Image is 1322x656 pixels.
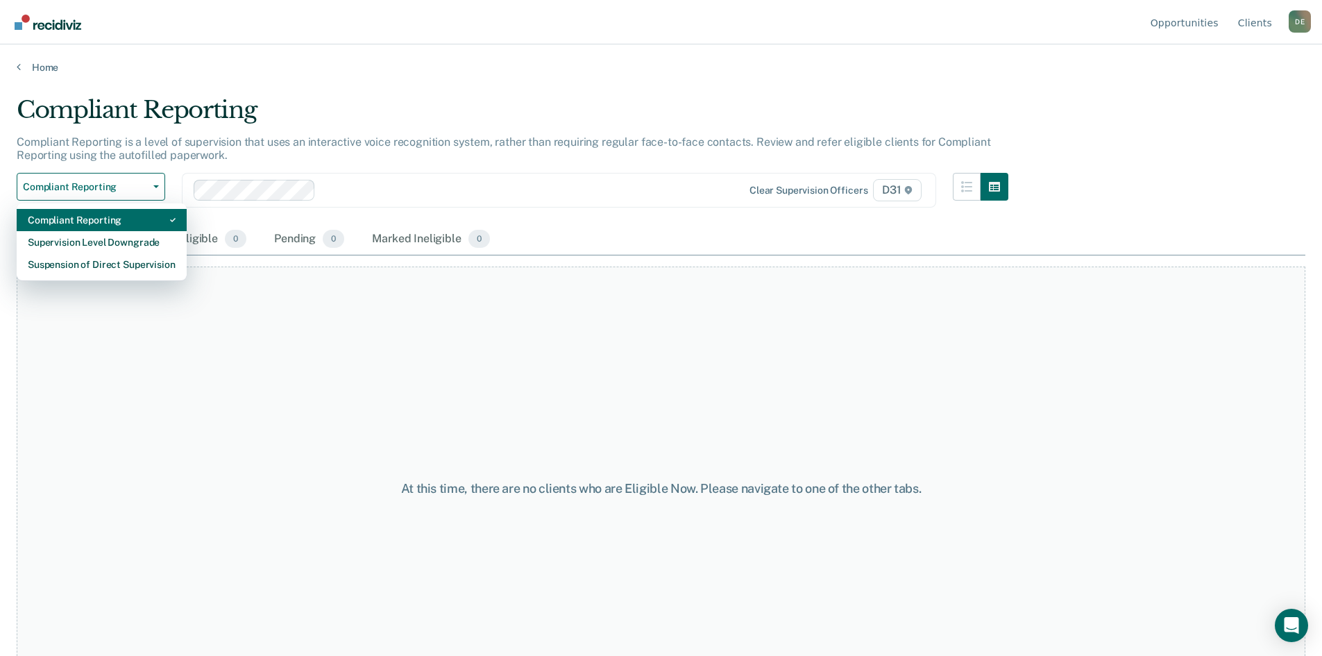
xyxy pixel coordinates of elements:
span: 0 [468,230,490,248]
p: Compliant Reporting is a level of supervision that uses an interactive voice recognition system, ... [17,135,990,162]
div: Supervision Level Downgrade [28,231,176,253]
div: D E [1289,10,1311,33]
div: Pending0 [271,224,347,255]
span: 0 [323,230,344,248]
span: 0 [225,230,246,248]
button: Compliant Reporting [17,173,165,201]
div: Dropdown Menu [17,203,187,281]
span: Compliant Reporting [23,181,148,193]
div: Almost Eligible0 [137,224,249,255]
div: Marked Ineligible0 [369,224,493,255]
div: Clear supervision officers [749,185,867,196]
div: Compliant Reporting [17,96,1008,135]
img: Recidiviz [15,15,81,30]
div: Compliant Reporting [28,209,176,231]
span: D31 [873,179,921,201]
div: Suspension of Direct Supervision [28,253,176,276]
a: Home [17,61,1305,74]
div: Open Intercom Messenger [1275,609,1308,642]
div: At this time, there are no clients who are Eligible Now. Please navigate to one of the other tabs. [339,481,983,496]
button: Profile dropdown button [1289,10,1311,33]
